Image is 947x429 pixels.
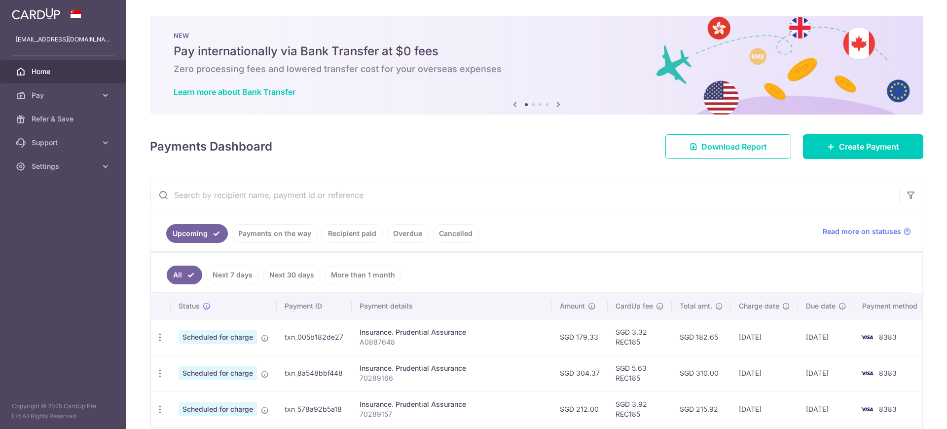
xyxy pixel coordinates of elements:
[32,161,97,171] span: Settings
[360,399,544,409] div: Insurance. Prudential Assurance
[322,224,383,243] a: Recipient paid
[150,16,923,115] img: Bank transfer banner
[823,227,901,236] span: Read more on statuses
[179,366,257,380] span: Scheduled for charge
[16,35,110,44] p: [EMAIL_ADDRESS][DOMAIN_NAME]
[150,138,272,156] h4: Payments Dashboard
[879,333,897,341] span: 8383
[560,301,585,311] span: Amount
[433,224,479,243] a: Cancelled
[731,391,798,427] td: [DATE]
[731,319,798,355] td: [DATE]
[387,224,429,243] a: Overdue
[360,327,544,337] div: Insurance. Prudential Assurance
[179,330,257,344] span: Scheduled for charge
[352,293,552,319] th: Payment details
[803,134,923,159] a: Create Payment
[179,301,200,311] span: Status
[325,266,401,284] a: More than 1 month
[879,369,897,377] span: 8383
[616,301,653,311] span: CardUp fee
[150,179,899,211] input: Search by recipient name, payment id or reference
[360,409,544,419] p: 70289157
[552,319,608,355] td: SGD 179.33
[854,293,929,319] th: Payment method
[277,355,352,391] td: txn_8a548bbf448
[174,63,900,75] h6: Zero processing fees and lowered transfer cost for your overseas expenses
[32,114,97,124] span: Refer & Save
[32,90,97,100] span: Pay
[32,138,97,148] span: Support
[179,402,257,416] span: Scheduled for charge
[798,391,854,427] td: [DATE]
[857,331,877,343] img: Bank Card
[665,134,791,159] a: Download Report
[857,403,877,415] img: Bank Card
[879,405,897,413] span: 8383
[701,141,767,153] span: Download Report
[232,224,318,243] a: Payments on the way
[672,319,731,355] td: SGD 182.65
[672,391,731,427] td: SGD 215.92
[739,301,779,311] span: Charge date
[32,67,97,77] span: Home
[608,319,672,355] td: SGD 3.32 REC185
[806,301,836,311] span: Due date
[206,266,259,284] a: Next 7 days
[277,293,352,319] th: Payment ID
[360,363,544,373] div: Insurance. Prudential Assurance
[672,355,731,391] td: SGD 310.00
[12,8,60,20] img: CardUp
[174,43,900,59] h5: Pay internationally via Bank Transfer at $0 fees
[731,355,798,391] td: [DATE]
[857,367,877,379] img: Bank Card
[823,227,911,236] a: Read more on statuses
[174,32,900,39] p: NEW
[263,266,321,284] a: Next 30 days
[680,301,712,311] span: Total amt.
[552,355,608,391] td: SGD 304.37
[608,355,672,391] td: SGD 5.63 REC185
[174,87,295,97] a: Learn more about Bank Transfer
[608,391,672,427] td: SGD 3.92 REC185
[798,355,854,391] td: [DATE]
[360,337,544,347] p: A0887648
[167,266,202,284] a: All
[277,391,352,427] td: txn_578a92b5a18
[360,373,544,383] p: 70289166
[277,319,352,355] td: txn_005b182de27
[166,224,228,243] a: Upcoming
[798,319,854,355] td: [DATE]
[839,141,899,153] span: Create Payment
[552,391,608,427] td: SGD 212.00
